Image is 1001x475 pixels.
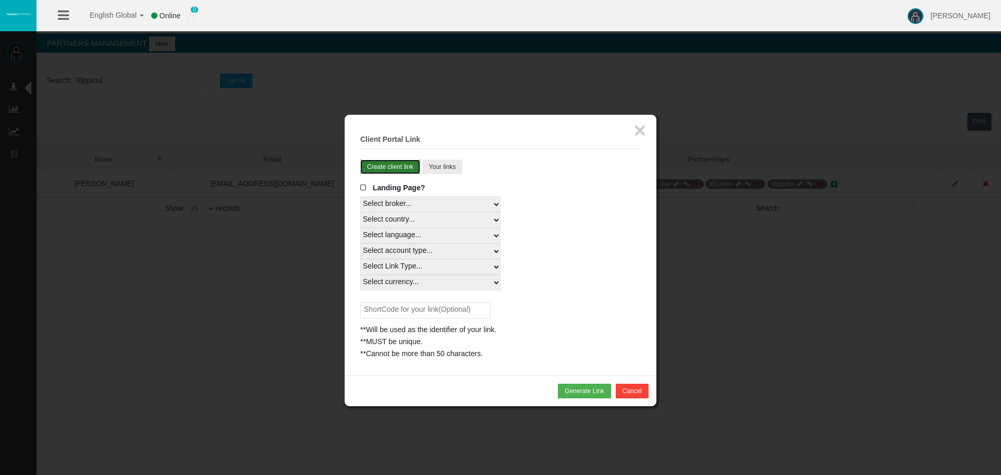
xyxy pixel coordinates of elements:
[373,184,425,192] span: Landing Page?
[360,135,420,143] b: Client Portal Link
[5,12,31,16] img: logo.svg
[190,6,199,13] span: 0
[360,324,641,336] div: **Will be used as the identifier of your link.
[76,11,137,19] span: English Global
[558,384,611,398] button: Generate Link
[634,120,646,141] button: ×
[188,11,196,21] img: user_small.png
[360,336,641,348] div: **MUST be unique.
[360,302,491,319] input: ShortCode for your link(Optional)
[908,8,923,24] img: user-image
[360,348,641,360] div: **Cannot be more than 50 characters.
[931,11,991,20] span: [PERSON_NAME]
[160,11,180,20] span: Online
[616,384,649,398] button: Cancel
[360,160,420,174] button: Create client link
[422,160,463,174] button: Your links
